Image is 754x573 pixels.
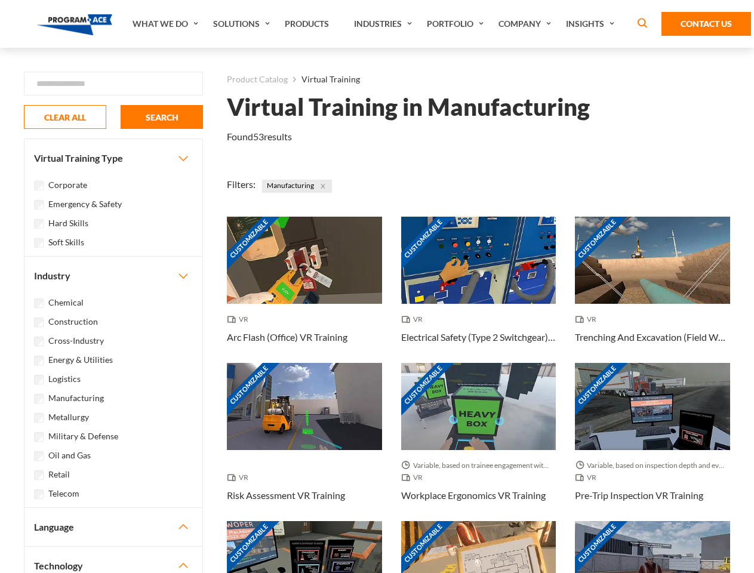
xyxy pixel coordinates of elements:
span: VR [227,472,253,483]
input: Corporate [34,181,44,190]
h3: Workplace Ergonomics VR Training [401,488,546,503]
input: Metallurgy [34,413,44,423]
input: Manufacturing [34,394,44,403]
label: Energy & Utilities [48,353,113,366]
input: Chemical [34,298,44,308]
input: Cross-Industry [34,337,44,346]
span: Manufacturing [262,180,332,193]
input: Construction [34,318,44,327]
span: VR [575,313,601,325]
span: VR [575,472,601,483]
span: VR [401,313,427,325]
a: Customizable Thumbnail - Arc Flash (Office) VR Training VR Arc Flash (Office) VR Training [227,217,382,363]
p: Found results [227,130,292,144]
span: Variable, based on trainee engagement with exercises. [401,460,556,472]
label: Cross-Industry [48,334,104,347]
h1: Virtual Training in Manufacturing [227,97,590,118]
input: Oil and Gas [34,451,44,461]
img: Program-Ace [37,14,113,35]
input: Military & Defense [34,432,44,442]
button: Language [24,508,202,546]
button: Industry [24,257,202,295]
button: Virtual Training Type [24,139,202,177]
h3: Pre-Trip Inspection VR Training [575,488,703,503]
span: Variable, based on inspection depth and event interaction. [575,460,730,472]
input: Emergency & Safety [34,200,44,210]
label: Manufacturing [48,392,104,405]
label: Military & Defense [48,430,118,443]
label: Corporate [48,178,87,192]
a: Contact Us [661,12,751,36]
em: 53 [253,131,264,142]
span: Filters: [227,178,256,190]
h3: Electrical Safety (Type 2 Switchgear) VR Training [401,330,556,344]
a: Customizable Thumbnail - Pre-Trip Inspection VR Training Variable, based on inspection depth and ... [575,363,730,521]
label: Oil and Gas [48,449,91,462]
label: Construction [48,315,98,328]
label: Telecom [48,487,79,500]
label: Metallurgy [48,411,89,424]
label: Logistics [48,372,81,386]
a: Product Catalog [227,72,288,87]
label: Hard Skills [48,217,88,230]
input: Hard Skills [34,219,44,229]
h3: Risk Assessment VR Training [227,488,345,503]
h3: Arc Flash (Office) VR Training [227,330,347,344]
button: Close [316,180,330,193]
span: VR [401,472,427,483]
input: Logistics [34,375,44,384]
h3: Trenching And Excavation (Field Work) VR Training [575,330,730,344]
label: Retail [48,468,70,481]
a: Customizable Thumbnail - Trenching And Excavation (Field Work) VR Training VR Trenching And Excav... [575,217,730,363]
a: Customizable Thumbnail - Electrical Safety (Type 2 Switchgear) VR Training VR Electrical Safety (... [401,217,556,363]
li: Virtual Training [288,72,360,87]
nav: breadcrumb [227,72,730,87]
a: Customizable Thumbnail - Risk Assessment VR Training VR Risk Assessment VR Training [227,363,382,521]
input: Soft Skills [34,238,44,248]
input: Telecom [34,489,44,499]
label: Chemical [48,296,84,309]
input: Energy & Utilities [34,356,44,365]
button: CLEAR ALL [24,105,106,129]
label: Emergency & Safety [48,198,122,211]
a: Customizable Thumbnail - Workplace Ergonomics VR Training Variable, based on trainee engagement w... [401,363,556,521]
span: VR [227,313,253,325]
label: Soft Skills [48,236,84,249]
input: Retail [34,470,44,480]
